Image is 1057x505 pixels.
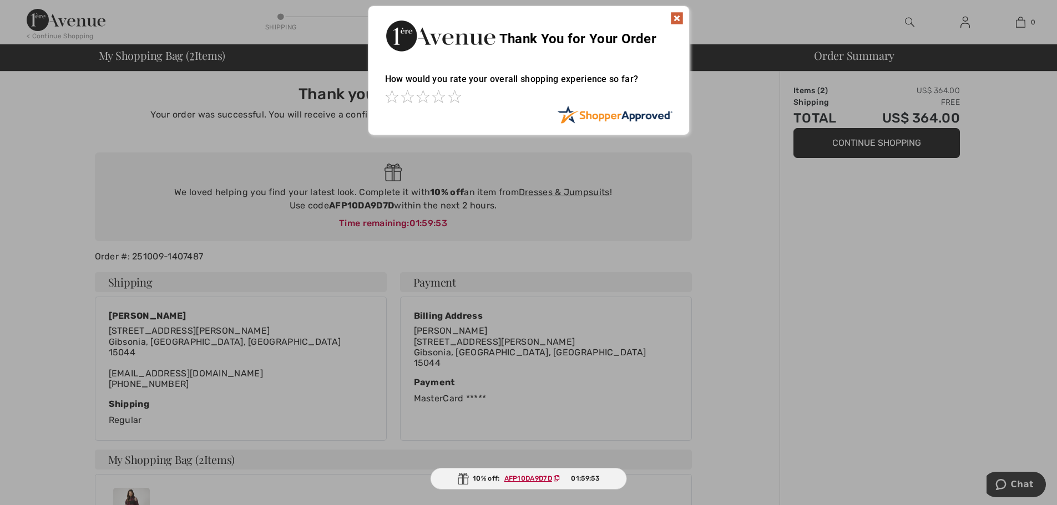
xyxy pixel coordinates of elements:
[504,475,552,482] ins: AFP10DA9D7D
[385,17,496,54] img: Thank You for Your Order
[385,63,672,105] div: How would you rate your overall shopping experience so far?
[499,31,656,47] span: Thank You for Your Order
[670,12,684,25] img: x
[571,473,599,483] span: 01:59:53
[430,468,627,489] div: 10% off:
[457,473,468,484] img: Gift.svg
[24,8,47,18] span: Chat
